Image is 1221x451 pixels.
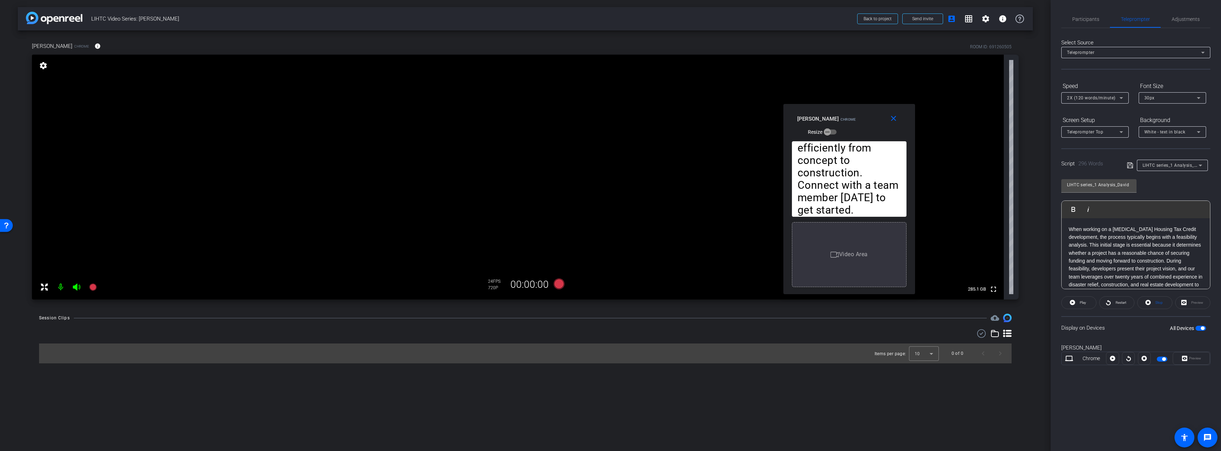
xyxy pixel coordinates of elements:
[1069,225,1203,321] p: When working on a [MEDICAL_DATA] Housing Tax Credit development, the process typically begins wit...
[952,350,963,357] div: 0 of 0
[1061,114,1129,126] div: Screen Setup
[1144,130,1186,134] span: White - text in black
[991,314,999,322] mat-icon: cloud_upload
[1072,17,1099,22] span: Participants
[998,15,1007,23] mat-icon: info
[970,44,1012,50] div: ROOM ID: 691260505
[94,43,101,49] mat-icon: info
[1180,433,1189,442] mat-icon: accessibility
[1067,130,1103,134] span: Teleprompter Top
[1067,181,1131,189] input: Title
[1143,162,1206,168] span: LIHTC series_1 Analysis_David
[1155,301,1163,304] span: Stop
[981,15,990,23] mat-icon: settings
[1077,355,1106,362] div: Chrome
[1139,80,1206,92] div: Font Size
[912,16,933,22] span: Send invite
[839,251,868,258] span: Video Area
[1003,314,1012,322] img: Session clips
[1061,344,1210,352] div: [PERSON_NAME]
[964,15,973,23] mat-icon: grid_on
[1080,301,1086,304] span: Play
[989,285,998,293] mat-icon: fullscreen
[1082,202,1095,216] button: Italic (Ctrl+I)
[32,42,72,50] span: [PERSON_NAME]
[1061,316,1210,339] div: Display on Devices
[1061,80,1129,92] div: Speed
[1078,160,1103,167] span: 296 Words
[991,314,999,322] span: Destinations for your clips
[864,16,892,21] span: Back to project
[975,345,992,362] button: Previous page
[488,279,506,284] div: 24
[889,114,898,123] mat-icon: close
[797,116,839,122] span: [PERSON_NAME]
[1203,433,1212,442] mat-icon: message
[493,279,500,284] span: FPS
[808,128,824,136] label: Resize
[39,314,70,321] div: Session Clips
[875,350,906,357] div: Items per page:
[91,12,853,26] span: LIHTC Video Series: [PERSON_NAME]
[74,44,89,49] span: Chrome
[1172,17,1200,22] span: Adjustments
[1067,50,1094,55] span: Teleprompter
[1061,39,1210,47] div: Select Source
[1144,95,1155,100] span: 30px
[488,285,506,291] div: 720P
[947,15,956,23] mat-icon: account_box
[1139,114,1206,126] div: Background
[841,117,856,121] span: Chrome
[506,279,553,291] div: 00:00:00
[1116,301,1126,304] span: Restart
[1067,95,1116,100] span: 2X (120 words/minute)
[26,12,82,24] img: app-logo
[1170,325,1195,332] label: All Devices
[1121,17,1150,22] span: Teleprompter
[965,285,989,293] span: 285.1 GB
[992,345,1009,362] button: Next page
[38,61,48,70] mat-icon: settings
[1061,160,1117,168] div: Script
